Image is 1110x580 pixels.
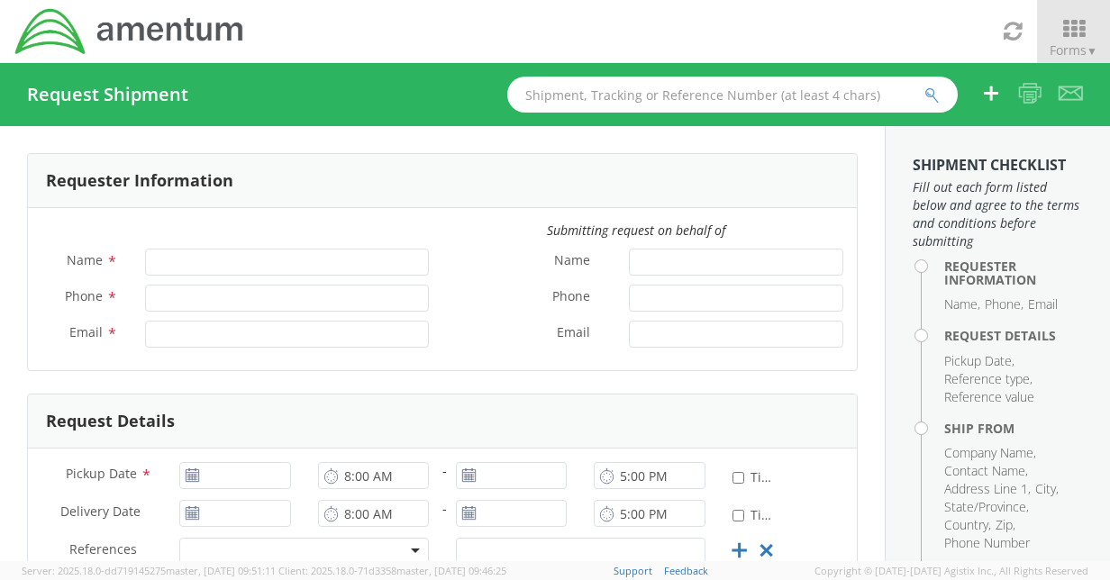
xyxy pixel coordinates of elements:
[66,465,137,482] span: Pickup Date
[27,85,188,104] h4: Request Shipment
[1028,295,1058,313] li: Email
[1087,43,1097,59] span: ▼
[507,77,958,113] input: Shipment, Tracking or Reference Number (at least 4 chars)
[65,287,103,304] span: Phone
[67,251,103,268] span: Name
[944,462,1028,480] li: Contact Name
[69,323,103,340] span: Email
[69,540,137,557] span: References
[1035,480,1059,498] li: City
[664,564,708,577] a: Feedback
[14,6,246,57] img: dyn-intl-logo-049831509241104b2a82.png
[944,534,1030,552] li: Phone Number
[554,251,590,272] span: Name
[944,352,1014,370] li: Pickup Date
[552,287,590,308] span: Phone
[944,444,1036,462] li: Company Name
[814,564,1088,578] span: Copyright © [DATE]-[DATE] Agistix Inc., All Rights Reserved
[944,388,1034,406] li: Reference value
[944,370,1033,388] li: Reference type
[996,516,1015,534] li: Zip
[732,466,775,486] label: Time Definite
[944,498,1029,516] li: State/Province
[547,222,725,239] i: Submitting request on behalf of
[557,323,590,344] span: Email
[944,259,1083,287] h4: Requester Information
[1050,41,1097,59] span: Forms
[944,295,980,313] li: Name
[944,421,1083,435] h4: Ship From
[166,564,276,577] span: master, [DATE] 09:51:11
[913,178,1083,250] span: Fill out each form listed below and agree to the terms and conditions before submitting
[732,503,775,524] label: Time Definite
[46,412,175,430] h3: Request Details
[396,564,506,577] span: master, [DATE] 09:46:25
[22,564,276,577] span: Server: 2025.18.0-dd719145275
[278,564,506,577] span: Client: 2025.18.0-71d3358
[732,510,744,521] input: Time Definite
[46,172,233,190] h3: Requester Information
[944,516,991,534] li: Country
[732,472,744,484] input: Time Definite
[614,564,652,577] a: Support
[944,480,1031,498] li: Address Line 1
[913,158,1083,174] h3: Shipment Checklist
[944,329,1083,342] h4: Request Details
[985,295,1024,313] li: Phone
[60,503,141,523] span: Delivery Date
